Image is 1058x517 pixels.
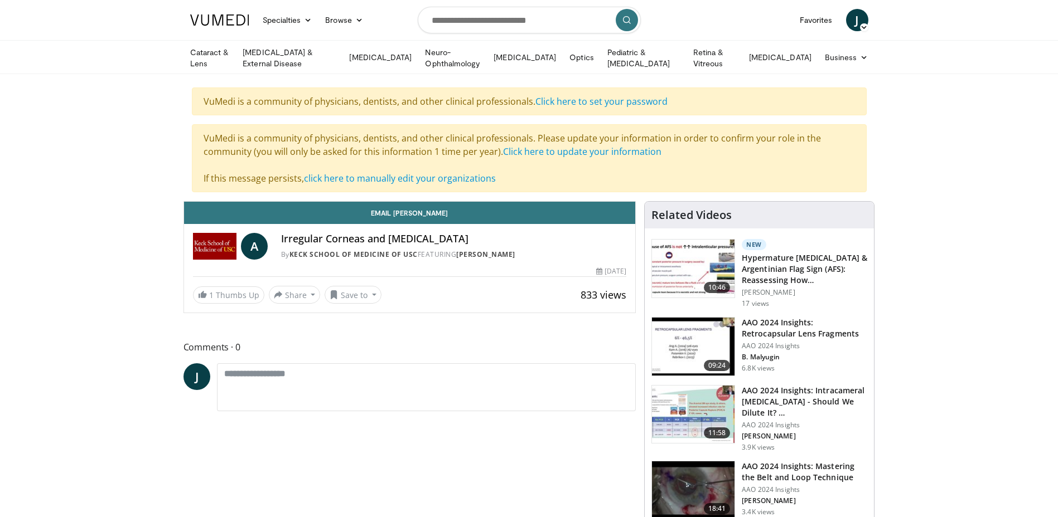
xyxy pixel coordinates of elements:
[503,145,661,158] a: Click here to update your information
[192,124,867,192] div: VuMedi is a community of physicians, dentists, and other clinical professionals. Please update yo...
[651,208,732,222] h4: Related Videos
[596,266,626,276] div: [DATE]
[318,9,370,31] a: Browse
[183,340,636,354] span: Comments 0
[652,240,735,297] img: 40c8dcf9-ac14-45af-8571-bda4a5b229bd.150x105_q85_crop-smart_upscale.jpg
[742,239,766,250] p: New
[846,9,868,31] a: J
[704,360,731,371] span: 09:24
[269,286,321,304] button: Share
[256,9,319,31] a: Specialties
[793,9,839,31] a: Favorites
[535,95,668,108] a: Click here to set your password
[742,288,867,297] p: [PERSON_NAME]
[192,87,867,115] div: VuMedi is a community of physicians, dentists, and other clinical professionals.
[742,252,867,286] h3: Hypermature [MEDICAL_DATA] & Argentinian Flag Sign (AFS): Reassessing How…
[304,172,496,184] a: click here to manually edit your organizations
[652,318,735,375] img: 01f52a5c-6a53-4eb2-8a1d-dad0d168ea80.150x105_q85_crop-smart_upscale.jpg
[418,7,641,33] input: Search topics, interventions
[704,427,731,438] span: 11:58
[193,233,236,260] img: Keck School of Medicine of USC
[418,47,487,69] a: Neuro-Ophthalmology
[742,443,775,452] p: 3.9K views
[704,282,731,293] span: 10:46
[742,353,867,362] p: B. Malyugin
[190,14,249,26] img: VuMedi Logo
[742,496,867,505] p: [PERSON_NAME]
[742,461,867,483] h3: AAO 2024 Insights: Mastering the Belt and Loop Technique
[651,239,867,308] a: 10:46 New Hypermature [MEDICAL_DATA] & Argentinian Flag Sign (AFS): Reassessing How… [PERSON_NAME...
[184,202,636,224] a: Email [PERSON_NAME]
[818,46,875,69] a: Business
[209,290,214,300] span: 1
[563,46,600,69] a: Optics
[236,47,342,69] a: [MEDICAL_DATA] & External Disease
[742,432,867,441] p: [PERSON_NAME]
[183,47,236,69] a: Cataract & Lens
[651,385,867,452] a: 11:58 AAO 2024 Insights: Intracameral [MEDICAL_DATA] - Should We Dilute It? … AAO 2024 Insights [...
[183,363,210,390] a: J
[241,233,268,260] a: A
[281,233,627,245] h4: Irregular Corneas and [MEDICAL_DATA]
[742,46,818,69] a: [MEDICAL_DATA]
[742,485,867,494] p: AAO 2024 Insights
[581,288,626,301] span: 833 views
[687,47,742,69] a: Retina & Vitreous
[456,250,515,259] a: [PERSON_NAME]
[289,250,418,259] a: Keck School of Medicine of USC
[325,286,381,304] button: Save to
[652,386,735,443] img: de733f49-b136-4bdc-9e00-4021288efeb7.150x105_q85_crop-smart_upscale.jpg
[193,286,264,304] a: 1 Thumbs Up
[342,46,418,69] a: [MEDICAL_DATA]
[281,250,627,260] div: By FEATURING
[601,47,687,69] a: Pediatric & [MEDICAL_DATA]
[742,317,867,339] h3: AAO 2024 Insights: Retrocapsular Lens Fragments
[742,508,775,516] p: 3.4K views
[487,46,563,69] a: [MEDICAL_DATA]
[742,421,867,430] p: AAO 2024 Insights
[704,503,731,514] span: 18:41
[742,385,867,418] h3: AAO 2024 Insights: Intracameral [MEDICAL_DATA] - Should We Dilute It? …
[651,317,867,376] a: 09:24 AAO 2024 Insights: Retrocapsular Lens Fragments AAO 2024 Insights B. Malyugin 6.8K views
[742,299,769,308] p: 17 views
[742,364,775,373] p: 6.8K views
[742,342,867,350] p: AAO 2024 Insights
